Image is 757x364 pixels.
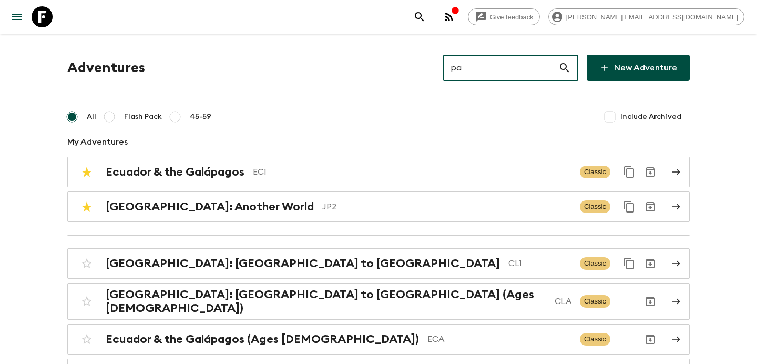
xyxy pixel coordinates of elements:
a: New Adventure [587,55,690,81]
button: Archive [640,329,661,350]
span: Give feedback [484,13,539,21]
span: All [87,112,96,122]
a: [GEOGRAPHIC_DATA]: [GEOGRAPHIC_DATA] to [GEOGRAPHIC_DATA]CL1ClassicDuplicate for 45-59Archive [67,248,690,279]
h2: Ecuador & the Galápagos (Ages [DEMOGRAPHIC_DATA]) [106,332,419,346]
div: [PERSON_NAME][EMAIL_ADDRESS][DOMAIN_NAME] [548,8,744,25]
h2: Ecuador & the Galápagos [106,165,244,179]
button: menu [6,6,27,27]
button: Archive [640,196,661,217]
span: [PERSON_NAME][EMAIL_ADDRESS][DOMAIN_NAME] [560,13,744,21]
button: Duplicate for 45-59 [619,196,640,217]
p: JP2 [322,200,571,213]
a: [GEOGRAPHIC_DATA]: [GEOGRAPHIC_DATA] to [GEOGRAPHIC_DATA] (Ages [DEMOGRAPHIC_DATA])CLAClassicArchive [67,283,690,320]
p: My Adventures [67,136,690,148]
p: CL1 [508,257,571,270]
a: Give feedback [468,8,540,25]
span: Classic [580,295,610,308]
button: Archive [640,291,661,312]
span: 45-59 [190,112,211,122]
h2: [GEOGRAPHIC_DATA]: [GEOGRAPHIC_DATA] to [GEOGRAPHIC_DATA] [106,257,500,270]
a: Ecuador & the Galápagos (Ages [DEMOGRAPHIC_DATA])ECAClassicArchive [67,324,690,355]
span: Classic [580,333,610,346]
h2: [GEOGRAPHIC_DATA]: [GEOGRAPHIC_DATA] to [GEOGRAPHIC_DATA] (Ages [DEMOGRAPHIC_DATA]) [106,288,546,315]
button: Archive [640,161,661,183]
p: ECA [427,333,571,346]
h2: [GEOGRAPHIC_DATA]: Another World [106,200,314,214]
button: Duplicate for 45-59 [619,253,640,274]
p: EC1 [253,166,571,178]
a: [GEOGRAPHIC_DATA]: Another WorldJP2ClassicDuplicate for 45-59Archive [67,191,690,222]
button: search adventures [409,6,430,27]
h1: Adventures [67,57,145,78]
button: Archive [640,253,661,274]
p: CLA [555,295,571,308]
span: Classic [580,200,610,213]
a: Ecuador & the GalápagosEC1ClassicDuplicate for 45-59Archive [67,157,690,187]
span: Include Archived [620,112,681,122]
span: Classic [580,166,610,178]
span: Flash Pack [124,112,162,122]
button: Duplicate for 45-59 [619,161,640,183]
input: e.g. AR1, Argentina [443,53,558,83]
span: Classic [580,257,610,270]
